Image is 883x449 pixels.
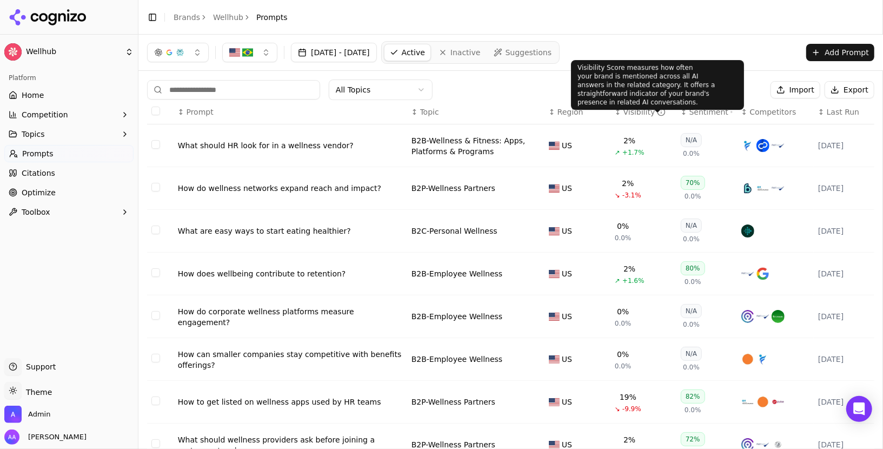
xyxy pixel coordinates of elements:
span: 0.0% [615,362,632,371]
button: Select row 4 [151,268,160,277]
div: N/A [681,304,702,318]
div: 2% [623,434,635,445]
img: headspace [741,353,754,366]
button: Select all rows [151,107,160,115]
a: Citations [4,164,134,182]
span: Theme [22,388,52,397]
button: Select row 2 [151,183,160,192]
a: How does wellbeing contribute to retention? [178,268,403,279]
button: [DATE] - [DATE] [291,43,377,62]
th: Last Run [814,100,874,124]
img: wellsteps [772,182,785,195]
span: Home [22,90,44,101]
span: 0.0% [683,235,700,243]
img: US flag [549,355,560,364]
button: Select row 5 [151,311,160,320]
div: B2B-Employee Wellness [411,311,502,322]
div: 0% [617,349,629,360]
div: 0% [617,306,629,317]
span: Region [557,107,583,117]
div: ↕Prompt [178,107,403,117]
span: ↘ [615,191,620,200]
div: 70% [681,176,705,190]
a: How to get listed on wellness apps used by HR teams [178,397,403,407]
span: US [562,268,572,279]
div: 19% [620,392,636,402]
span: 0.0% [685,192,701,201]
div: Platform [4,69,134,87]
button: Select row 7 [151,397,160,405]
img: incentfit [741,139,754,152]
button: Select row 6 [151,354,160,362]
span: Suggestions [506,47,552,58]
img: virgin pulse [772,395,785,408]
a: Home [4,87,134,104]
span: ↗ [615,276,620,285]
img: corehealth [741,310,754,323]
span: Topics [22,129,45,140]
img: US flag [549,441,560,449]
div: Sentiment [689,107,733,117]
span: Last Run [827,107,859,117]
span: US [562,183,572,194]
img: incentfit [756,353,769,366]
button: Select row 3 [151,226,160,234]
button: Toolbox [4,203,134,221]
a: B2B-Employee Wellness [411,354,502,365]
span: -3.1% [622,191,641,200]
th: brandMentionRate [610,100,676,124]
div: [DATE] [818,268,870,279]
img: BR [242,47,253,58]
a: B2P-Wellness Partners [411,397,495,407]
span: 0.0% [615,319,632,328]
a: How do wellness networks expand reach and impact? [178,183,403,194]
img: Admin [4,406,22,423]
div: [DATE] [818,397,870,407]
div: [DATE] [818,226,870,236]
img: wellable [741,395,754,408]
a: Suggestions [488,44,557,61]
a: B2P-Wellness Partners [411,183,495,194]
div: ↕Competitors [741,107,809,117]
span: Prompt [187,107,214,117]
span: Prompts [256,12,288,23]
a: Active [384,44,431,61]
span: ↘ [615,405,620,413]
img: Wellhub [4,43,22,61]
img: US [229,47,240,58]
span: US [562,226,572,236]
div: 2% [623,263,635,274]
span: US [562,311,572,322]
span: Active [402,47,425,58]
div: [DATE] [818,354,870,365]
a: B2B-Employee Wellness [411,268,502,279]
th: Topic [407,100,545,124]
div: 2% [622,178,634,189]
span: Competitors [750,107,796,117]
img: wellsteps [756,310,769,323]
button: Select row 1 [151,140,160,149]
a: B2C-Personal Wellness [411,226,497,236]
div: How can smaller companies stay competitive with benefits offerings? [178,349,403,371]
div: Visibility [623,107,666,117]
div: N/A [681,219,702,233]
img: headspace [756,395,769,408]
a: Wellhub [213,12,243,23]
span: 0.0% [615,234,632,242]
img: google [756,267,769,280]
div: Open Intercom Messenger [846,396,872,422]
div: How do corporate wellness platforms measure engagement? [178,306,403,328]
img: US flag [549,313,560,321]
span: Citations [22,168,55,179]
div: N/A [681,133,702,147]
span: [PERSON_NAME] [24,432,87,442]
div: N/A [681,347,702,361]
span: +1.6% [622,276,645,285]
div: 2% [623,135,635,146]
